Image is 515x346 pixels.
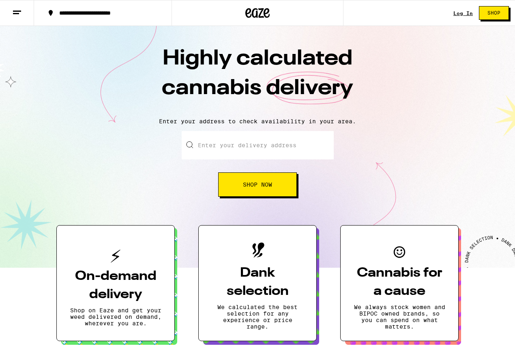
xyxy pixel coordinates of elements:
p: We always stock women and BIPOC owned brands, so you can spend on what matters. [354,304,445,330]
button: On-demand deliveryShop on Eaze and get your weed delivered on demand, wherever you are. [56,225,175,341]
p: Shop on Eaze and get your weed delivered on demand, wherever you are. [70,307,161,327]
span: Shop Now [243,182,272,187]
button: Cannabis for a causeWe always stock women and BIPOC owned brands, so you can spend on what matters. [340,225,459,341]
h1: Highly calculated cannabis delivery [116,44,399,112]
h3: Dank selection [212,264,303,301]
p: We calculated the best selection for any experience or price range. [212,304,303,330]
a: Log In [453,11,473,16]
button: Shop Now [218,172,297,197]
input: Enter your delivery address [182,131,334,159]
p: Enter your address to check availability in your area. [8,118,507,125]
span: Shop [487,11,500,15]
a: Shop [473,6,515,20]
h3: Cannabis for a cause [354,264,445,301]
button: Shop [479,6,509,20]
button: Dank selectionWe calculated the best selection for any experience or price range. [198,225,317,341]
h3: On-demand delivery [70,267,161,304]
